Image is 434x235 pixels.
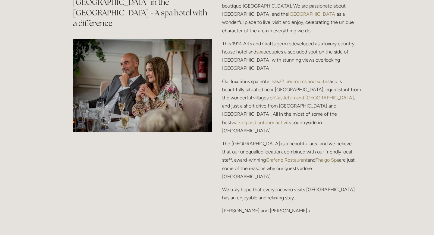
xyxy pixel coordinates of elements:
[266,157,308,163] a: Grafene Restaurant
[288,11,337,17] a: [GEOGRAPHIC_DATA]
[222,40,361,72] p: This 1914 Arts and Crafts gem redeveloped as a luxury country house hotel and occupies a secluded...
[222,185,361,202] p: We truly hope that everyone who visits [GEOGRAPHIC_DATA] has an enjoyable and relaxing stay.
[274,95,354,101] a: Castleton and [GEOGRAPHIC_DATA]
[222,77,361,135] p: Our luxurious spa hotel has and is beautifully situated near [GEOGRAPHIC_DATA], equidistant from ...
[279,79,329,84] a: 22 bedrooms and suites
[222,140,361,181] p: The [GEOGRAPHIC_DATA] is a beautiful area and we believe that our unequalled location, combined w...
[316,157,339,163] a: Thalgo Spa
[222,207,361,215] p: [PERSON_NAME] and [PERSON_NAME] x
[73,39,212,132] img: Couple during a Dinner at Losehill Restaurant Paul Roden Kathryn Roden
[256,49,263,55] a: spa
[231,120,291,125] a: walking and outdoor activity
